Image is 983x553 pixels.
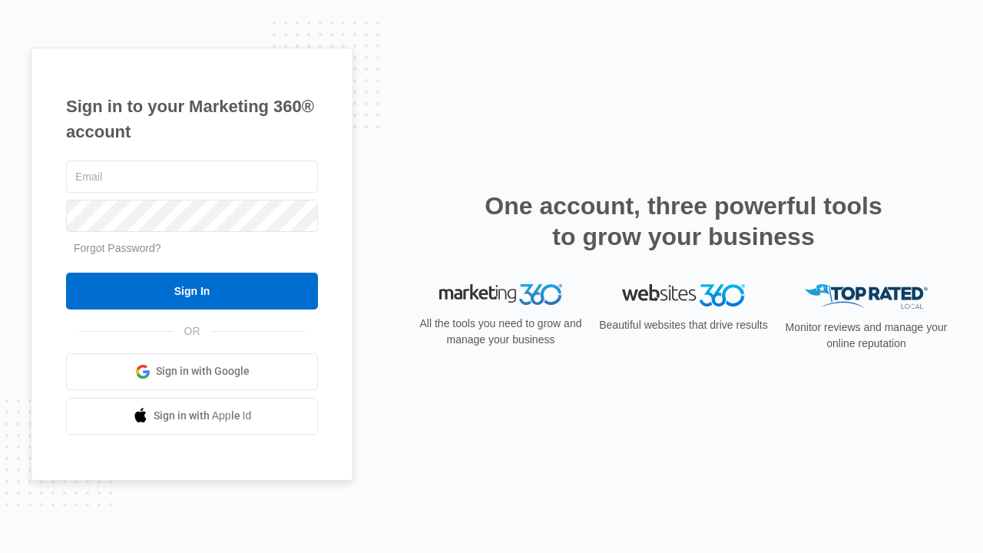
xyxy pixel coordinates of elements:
[174,323,211,339] span: OR
[66,353,318,390] a: Sign in with Google
[780,320,952,352] p: Monitor reviews and manage your online reputation
[156,363,250,379] span: Sign in with Google
[480,190,887,252] h2: One account, three powerful tools to grow your business
[66,398,318,435] a: Sign in with Apple Id
[74,242,161,254] a: Forgot Password?
[805,284,928,310] img: Top Rated Local
[415,316,587,348] p: All the tools you need to grow and manage your business
[622,284,745,306] img: Websites 360
[439,284,562,306] img: Marketing 360
[66,161,318,193] input: Email
[597,317,770,333] p: Beautiful websites that drive results
[154,408,252,424] span: Sign in with Apple Id
[66,273,318,310] input: Sign In
[66,94,318,144] h1: Sign in to your Marketing 360® account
